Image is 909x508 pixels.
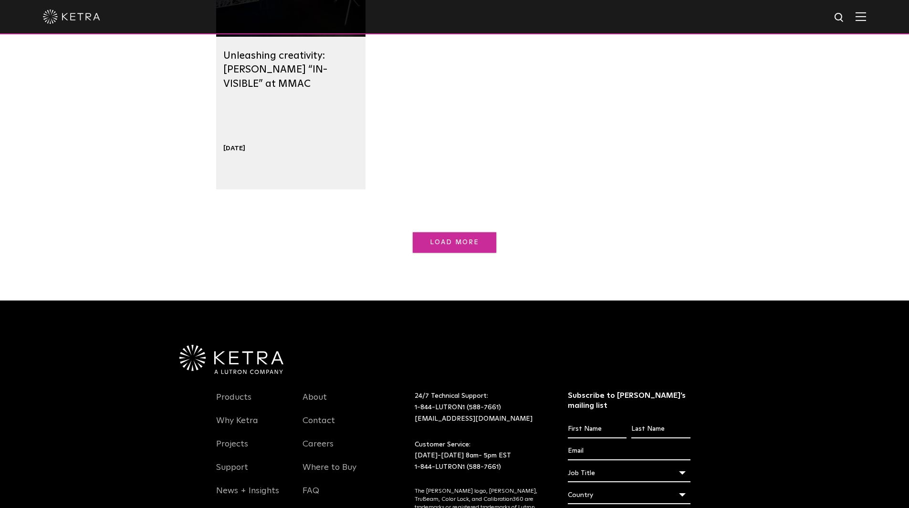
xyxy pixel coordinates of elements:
[568,486,690,504] div: Country
[303,415,335,437] a: Contact
[179,345,283,374] img: Ketra-aLutronCo_White_RGB
[568,420,627,438] input: First Name
[216,486,279,508] a: News + Insights
[568,442,690,460] input: Email
[216,462,248,484] a: Support
[415,391,544,425] p: 24/7 Technical Support:
[413,232,496,253] a: Load More
[415,464,501,470] a: 1-844-LUTRON1 (588-7661)
[223,144,245,153] div: [DATE]
[568,391,690,411] h3: Subscribe to [PERSON_NAME]’s mailing list
[303,462,356,484] a: Where to Buy
[43,10,100,24] img: ketra-logo-2019-white
[415,439,544,473] p: Customer Service: [DATE]-[DATE] 8am- 5pm EST
[430,239,480,246] span: Load More
[303,392,327,414] a: About
[303,391,375,508] div: Navigation Menu
[568,464,690,482] div: Job Title
[216,392,251,414] a: Products
[415,404,501,411] a: 1-844-LUTRON1 (588-7661)
[223,51,327,89] a: Unleashing creativity: [PERSON_NAME] “IN-VISIBLE” at MMAC
[856,12,866,21] img: Hamburger%20Nav.svg
[216,415,258,437] a: Why Ketra
[303,439,334,461] a: Careers
[303,486,319,508] a: FAQ
[834,12,846,24] img: search icon
[216,391,289,508] div: Navigation Menu
[631,420,690,438] input: Last Name
[415,415,533,422] a: [EMAIL_ADDRESS][DOMAIN_NAME]
[216,439,248,461] a: Projects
